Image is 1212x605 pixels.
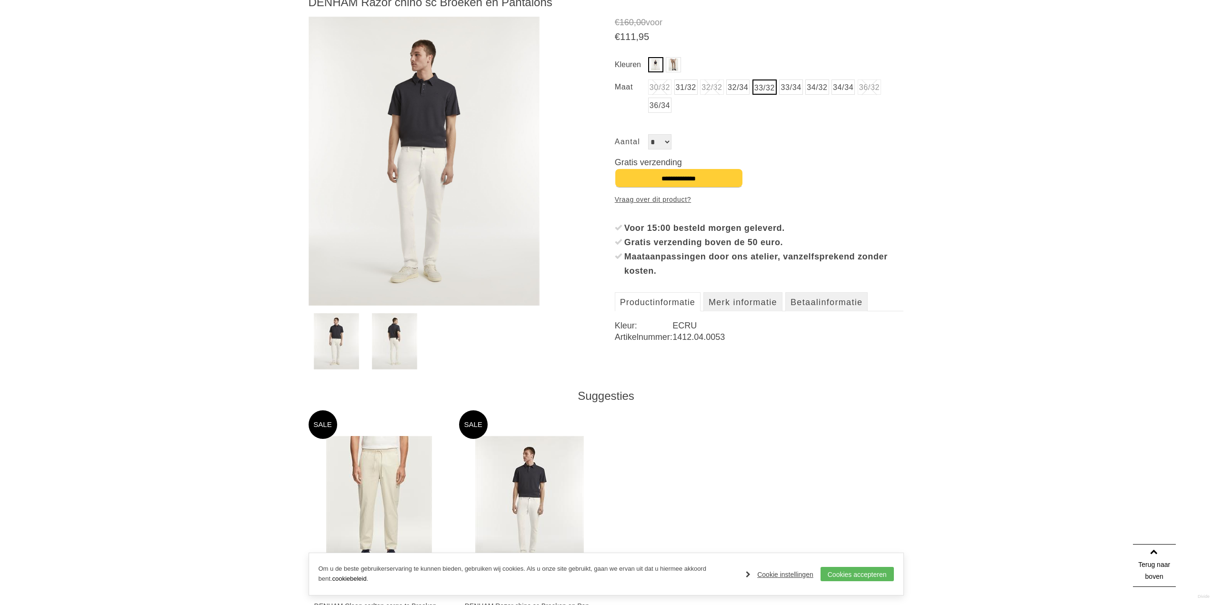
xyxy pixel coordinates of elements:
ul: Maat [615,79,904,115]
span: , [636,31,639,42]
a: Productinformatie [615,292,701,311]
a: 32/34 [726,79,750,95]
a: 36/34 [648,98,671,113]
a: Merk informatie [703,292,782,311]
label: Aantal [615,134,648,149]
a: Cookies accepteren [821,567,894,581]
img: DENHAM Razor chino sc Broeken en Pantalons [669,59,678,71]
img: DENHAM Razor chino sc Broeken en Pantalons [475,436,584,572]
span: 111 [620,31,636,42]
li: Maataanpassingen door ons atelier, vanzelfsprekend zonder kosten. [615,249,904,278]
a: 33/34 [779,79,802,95]
img: DENHAM Razor chino sc Broeken en Pantalons [651,59,660,70]
div: Voor 15:00 besteld morgen geleverd. [624,221,904,235]
a: 31/32 [674,79,698,95]
p: Om u de beste gebruikerservaring te kunnen bieden, gebruiken wij cookies. Als u onze site gebruik... [319,564,737,584]
div: Suggesties [309,389,904,403]
img: denham-razor-chino-sc-broeken-en-pantalons [372,313,417,369]
div: Gratis verzending boven de 50 euro. [624,235,904,249]
span: , [634,18,636,27]
span: voor [615,17,904,29]
a: Cookie instellingen [746,567,813,582]
dt: Kleur: [615,320,672,331]
a: Divide [1198,591,1210,603]
dd: 1412.04.0053 [672,331,903,343]
a: Betaalinformatie [785,292,868,311]
a: 33/32 [752,79,777,95]
img: DENHAM Razor chino sc Broeken en Pantalons [309,17,540,306]
dt: Artikelnummer: [615,331,672,343]
a: 34/34 [831,79,855,95]
a: Vraag over dit product? [615,192,691,207]
span: 160 [620,18,634,27]
ul: Kleuren [615,57,904,75]
img: DENHAM Clean carlton cargo tc Broeken en Pantalons [326,436,432,572]
img: denham-razor-chino-sc-broeken-en-pantalons [314,313,359,369]
a: 34/32 [805,79,829,95]
span: € [615,18,620,27]
span: 95 [639,31,649,42]
span: € [615,31,620,42]
span: Gratis verzending [615,158,682,167]
a: Terug naar boven [1133,544,1176,587]
span: 00 [636,18,646,27]
a: cookiebeleid [332,575,366,582]
dd: ECRU [672,320,903,331]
